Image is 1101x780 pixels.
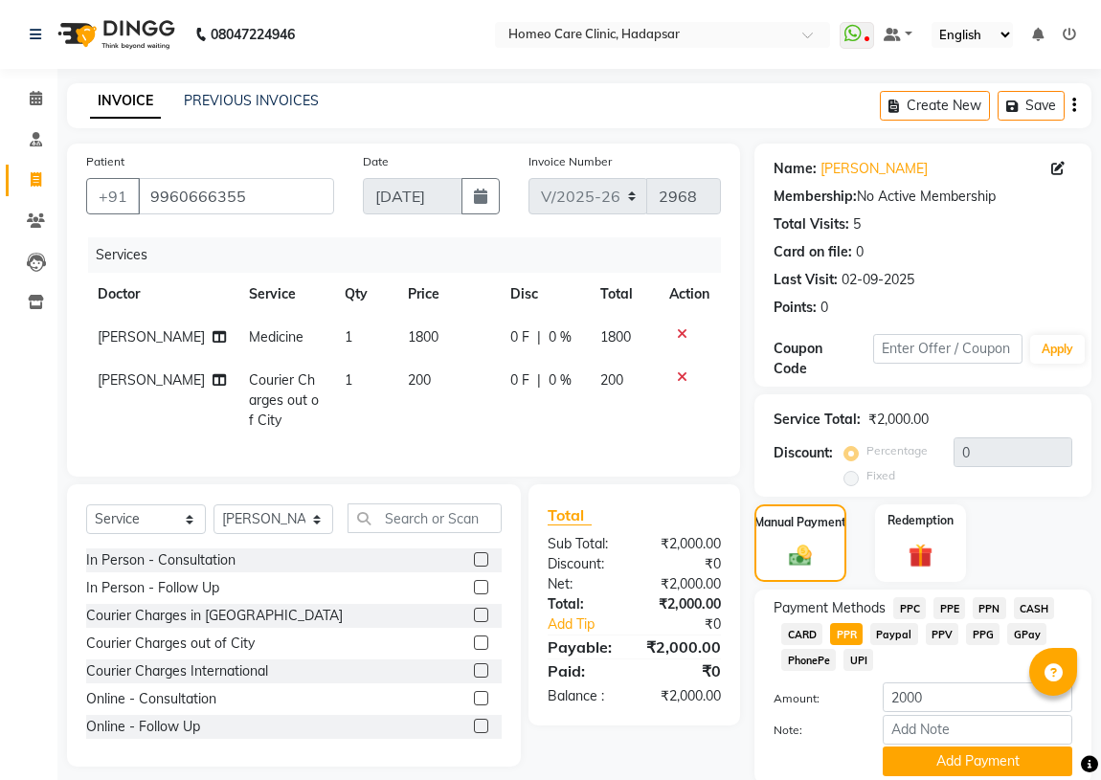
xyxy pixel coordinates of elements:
[86,717,200,737] div: Online - Follow Up
[933,597,965,619] span: PPE
[86,689,216,709] div: Online - Consultation
[499,273,589,316] th: Disc
[998,91,1065,121] button: Save
[774,270,838,290] div: Last Visit:
[138,178,334,214] input: Search by Name/Mobile/Email/Code
[774,410,861,430] div: Service Total:
[90,84,161,119] a: INVOICE
[781,649,836,671] span: PhonePe
[883,715,1072,745] input: Add Note
[774,214,849,234] div: Total Visits:
[866,442,928,459] label: Percentage
[363,153,389,170] label: Date
[651,614,735,635] div: ₹0
[635,659,736,682] div: ₹0
[870,623,918,645] span: Paypal
[510,327,529,347] span: 0 F
[774,339,873,379] div: Coupon Code
[528,153,612,170] label: Invoice Number
[537,370,541,390] span: |
[533,659,635,682] div: Paid:
[408,328,438,345] span: 1800
[843,649,873,671] span: UPI
[533,686,635,706] div: Balance :
[973,597,1006,619] span: PPN
[658,273,721,316] th: Action
[759,690,868,707] label: Amount:
[754,514,846,531] label: Manual Payment
[49,8,180,61] img: logo
[1030,335,1085,364] button: Apply
[589,273,659,316] th: Total
[893,597,926,619] span: PPC
[184,92,319,109] a: PREVIOUS INVOICES
[86,273,237,316] th: Doctor
[86,153,124,170] label: Patient
[820,159,928,179] a: [PERSON_NAME]
[635,554,736,574] div: ₹0
[600,328,631,345] span: 1800
[86,550,236,570] div: In Person - Consultation
[533,554,635,574] div: Discount:
[635,574,736,594] div: ₹2,000.00
[86,634,255,654] div: Courier Charges out of City
[600,371,623,389] span: 200
[211,8,295,61] b: 08047224946
[345,328,352,345] span: 1
[774,187,1072,207] div: No Active Membership
[249,371,319,429] span: Courier Charges out of City
[926,623,959,645] span: PPV
[632,635,735,658] div: ₹2,000.00
[86,178,140,214] button: +91
[1007,623,1046,645] span: GPay
[774,159,817,179] div: Name:
[533,574,635,594] div: Net:
[635,534,736,554] div: ₹2,000.00
[237,273,333,316] th: Service
[856,242,864,262] div: 0
[830,623,863,645] span: PPR
[98,328,205,345] span: [PERSON_NAME]
[333,273,396,316] th: Qty
[774,598,886,618] span: Payment Methods
[1014,597,1055,619] span: CASH
[883,682,1072,712] input: Amount
[408,371,431,389] span: 200
[549,370,572,390] span: 0 %
[635,686,736,706] div: ₹2,000.00
[548,505,592,525] span: Total
[774,298,817,318] div: Points:
[853,214,861,234] div: 5
[888,512,954,529] label: Redemption
[883,747,1072,776] button: Add Payment
[86,578,219,598] div: In Person - Follow Up
[348,503,502,533] input: Search or Scan
[86,606,343,626] div: Courier Charges in [GEOGRAPHIC_DATA]
[86,661,268,681] div: Courier Charges International
[759,722,868,739] label: Note:
[774,242,852,262] div: Card on file:
[635,594,736,614] div: ₹2,000.00
[880,91,990,121] button: Create New
[533,594,635,614] div: Total:
[549,327,572,347] span: 0 %
[533,635,632,658] div: Payable:
[868,410,929,430] div: ₹2,000.00
[873,334,1022,364] input: Enter Offer / Coupon Code
[345,371,352,389] span: 1
[533,614,651,635] a: Add Tip
[782,543,820,568] img: _cash.svg
[510,370,529,390] span: 0 F
[88,237,735,273] div: Services
[781,623,822,645] span: CARD
[533,534,635,554] div: Sub Total:
[249,328,303,345] span: Medicine
[98,371,205,389] span: [PERSON_NAME]
[901,541,941,571] img: _gift.svg
[774,187,857,207] div: Membership:
[866,467,895,484] label: Fixed
[966,623,1000,645] span: PPG
[537,327,541,347] span: |
[820,298,828,318] div: 0
[774,443,833,463] div: Discount:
